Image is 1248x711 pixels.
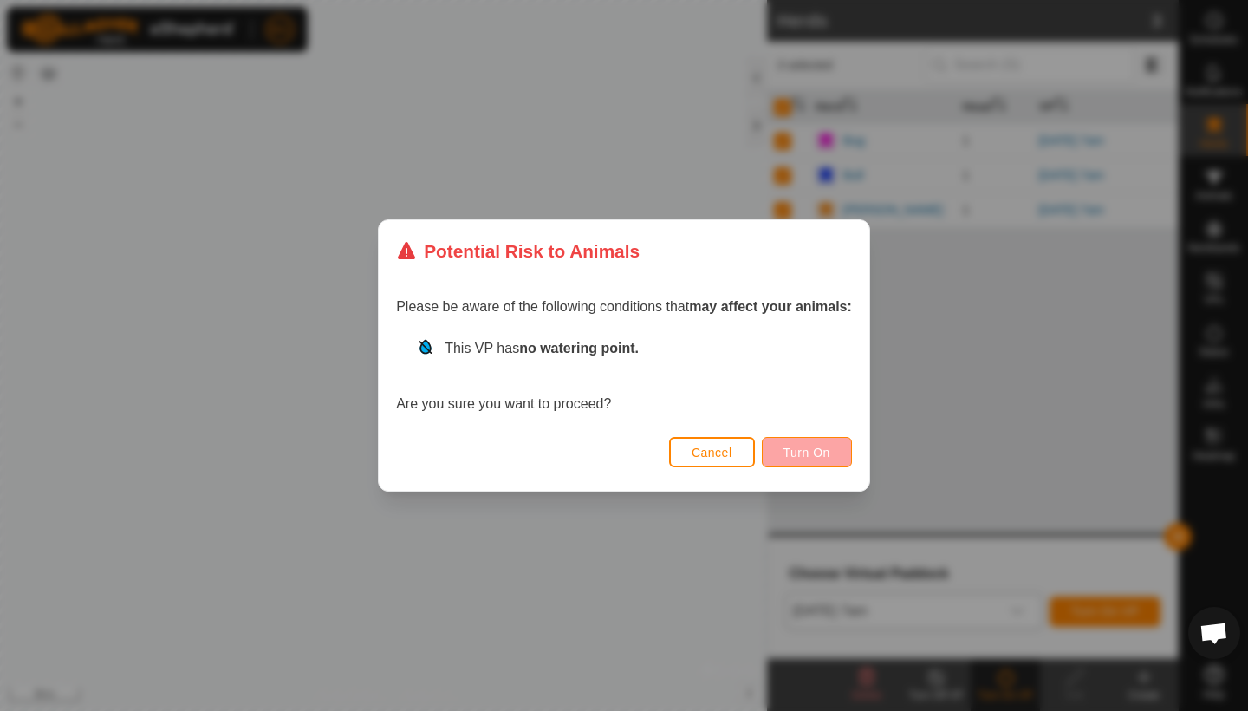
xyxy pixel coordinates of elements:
span: This VP has [445,341,639,355]
button: Cancel [669,437,755,467]
button: Turn On [762,437,852,467]
span: Please be aware of the following conditions that [396,299,852,314]
div: Open chat [1188,607,1240,659]
strong: may affect your animals: [689,299,852,314]
span: Turn On [783,446,830,460]
div: Potential Risk to Animals [396,238,640,264]
span: Cancel [692,446,732,460]
strong: no watering point. [519,341,639,355]
div: Are you sure you want to proceed? [396,338,852,414]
